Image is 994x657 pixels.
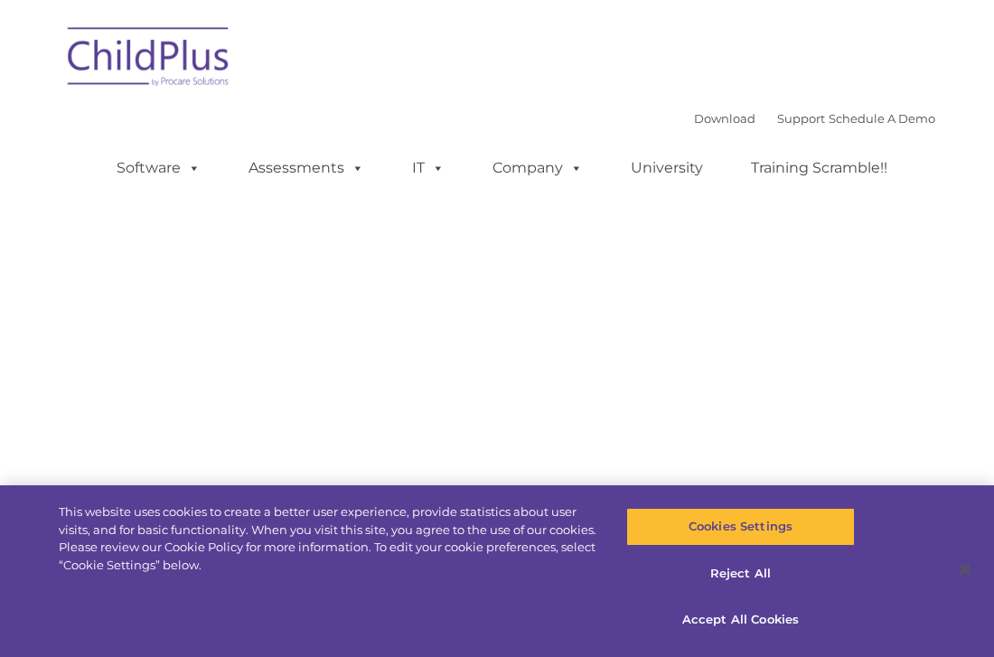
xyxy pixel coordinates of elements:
[733,150,905,186] a: Training Scramble!!
[474,150,601,186] a: Company
[829,111,935,126] a: Schedule A Demo
[945,549,985,589] button: Close
[777,111,825,126] a: Support
[694,111,755,126] a: Download
[394,150,463,186] a: IT
[626,555,855,593] button: Reject All
[626,601,855,639] button: Accept All Cookies
[626,508,855,546] button: Cookies Settings
[694,111,935,126] font: |
[59,503,596,574] div: This website uses cookies to create a better user experience, provide statistics about user visit...
[59,14,239,105] img: ChildPlus by Procare Solutions
[230,150,382,186] a: Assessments
[98,150,219,186] a: Software
[613,150,721,186] a: University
